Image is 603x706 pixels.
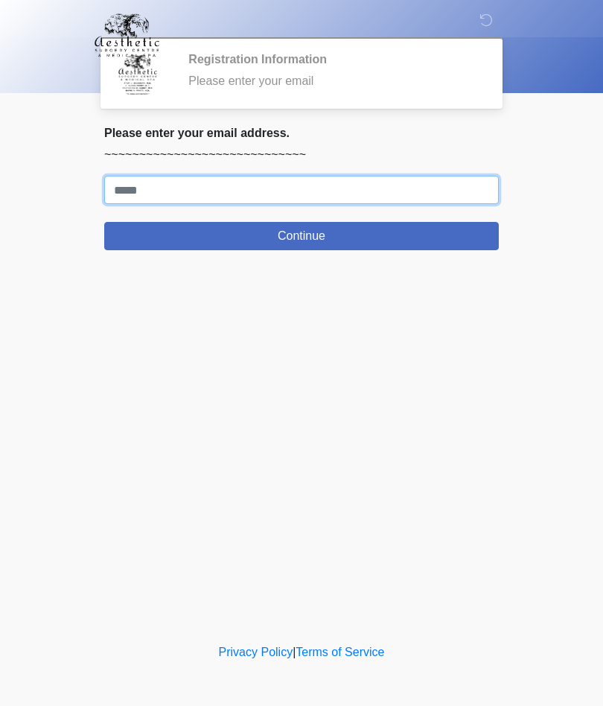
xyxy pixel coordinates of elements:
[188,72,476,90] div: Please enter your email
[104,146,499,164] p: ~~~~~~~~~~~~~~~~~~~~~~~~~~~~~
[293,646,296,658] a: |
[296,646,384,658] a: Terms of Service
[104,222,499,250] button: Continue
[115,52,160,97] img: Agent Avatar
[219,646,293,658] a: Privacy Policy
[104,126,499,140] h2: Please enter your email address.
[89,11,165,59] img: Aesthetic Surgery Centre, PLLC Logo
